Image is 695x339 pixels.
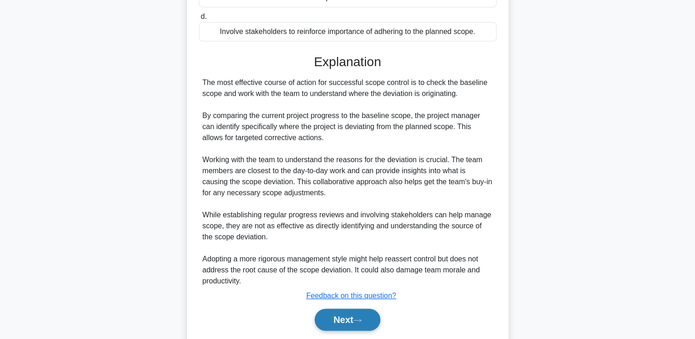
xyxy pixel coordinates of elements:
[199,22,497,41] div: Involve stakeholders to reinforce importance of adhering to the planned scope.
[204,54,491,70] h3: Explanation
[315,309,380,331] button: Next
[306,292,396,299] a: Feedback on this question?
[203,77,493,287] div: The most effective course of action for successful scope control is to check the baseline scope a...
[201,12,207,20] span: d.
